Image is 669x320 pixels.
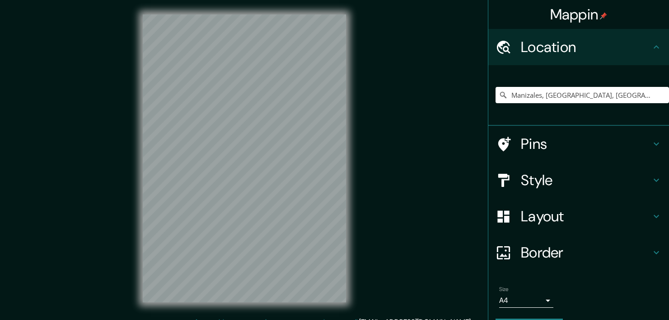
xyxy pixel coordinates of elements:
label: Size [499,286,509,293]
input: Pick your city or area [496,87,669,103]
h4: Mappin [550,5,608,24]
h4: Style [521,171,651,189]
div: Layout [488,198,669,234]
canvas: Map [143,14,346,302]
div: Style [488,162,669,198]
div: Border [488,234,669,271]
div: A4 [499,293,553,308]
h4: Pins [521,135,651,153]
h4: Layout [521,207,651,225]
iframe: Help widget launcher [589,285,659,310]
div: Pins [488,126,669,162]
img: pin-icon.png [600,12,607,19]
h4: Border [521,244,651,262]
div: Location [488,29,669,65]
h4: Location [521,38,651,56]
